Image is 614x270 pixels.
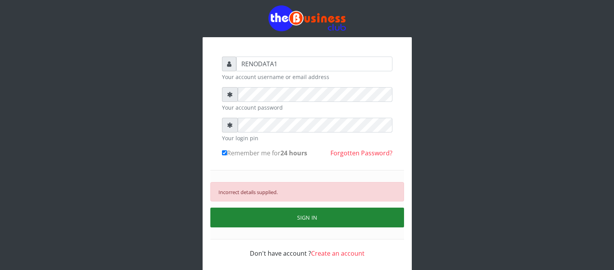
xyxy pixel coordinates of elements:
[222,148,307,158] label: Remember me for
[222,150,227,155] input: Remember me for24 hours
[218,189,278,196] small: Incorrect details supplied.
[222,73,392,81] small: Your account username or email address
[222,239,392,258] div: Don't have account ?
[210,208,404,227] button: SIGN IN
[280,149,307,157] b: 24 hours
[311,249,365,258] a: Create an account
[330,149,392,157] a: Forgotten Password?
[222,103,392,112] small: Your account password
[222,134,392,142] small: Your login pin
[236,57,392,71] input: Username or email address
